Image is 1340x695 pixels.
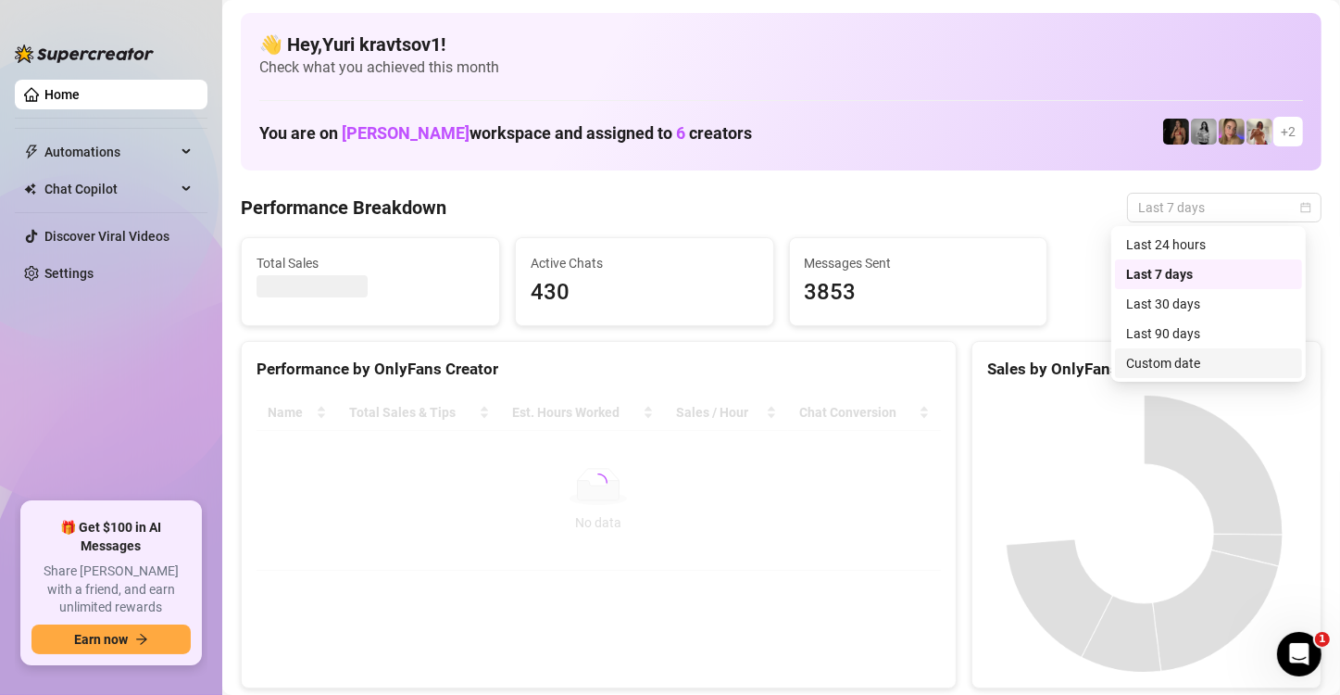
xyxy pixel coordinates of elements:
[805,253,1033,273] span: Messages Sent
[987,357,1306,382] div: Sales by OnlyFans Creator
[1115,319,1302,348] div: Last 90 days
[1126,294,1291,314] div: Last 30 days
[31,562,191,617] span: Share [PERSON_NAME] with a friend, and earn unlimited rewards
[259,57,1303,78] span: Check what you achieved this month
[1191,119,1217,145] img: A
[1163,119,1189,145] img: D
[74,632,128,647] span: Earn now
[531,253,758,273] span: Active Chats
[1281,121,1296,142] span: + 2
[342,123,470,143] span: [PERSON_NAME]
[257,253,484,273] span: Total Sales
[1138,194,1310,221] span: Last 7 days
[135,633,148,646] span: arrow-right
[1246,119,1272,145] img: Green
[44,87,80,102] a: Home
[1126,353,1291,373] div: Custom date
[259,123,752,144] h1: You are on workspace and assigned to creators
[15,44,154,63] img: logo-BBDzfeDw.svg
[1300,202,1311,213] span: calendar
[44,229,169,244] a: Discover Viral Videos
[676,123,685,143] span: 6
[1115,348,1302,378] div: Custom date
[1126,323,1291,344] div: Last 90 days
[1219,119,1245,145] img: Cherry
[44,266,94,281] a: Settings
[1126,234,1291,255] div: Last 24 hours
[31,625,191,654] button: Earn nowarrow-right
[1277,632,1321,676] iframe: Intercom live chat
[1315,632,1330,647] span: 1
[241,195,446,221] h4: Performance Breakdown
[259,32,1303,57] h4: 👋 Hey, Yuri kravtsov1 !
[24,183,36,196] img: Chat Copilot
[1115,289,1302,319] div: Last 30 days
[31,519,191,555] span: 🎁 Get $100 in AI Messages
[588,473,608,493] span: loading
[531,275,758,310] span: 430
[1115,259,1302,289] div: Last 7 days
[24,145,39,159] span: thunderbolt
[44,137,176,167] span: Automations
[1126,264,1291,284] div: Last 7 days
[1115,230,1302,259] div: Last 24 hours
[44,174,176,204] span: Chat Copilot
[257,357,941,382] div: Performance by OnlyFans Creator
[805,275,1033,310] span: 3853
